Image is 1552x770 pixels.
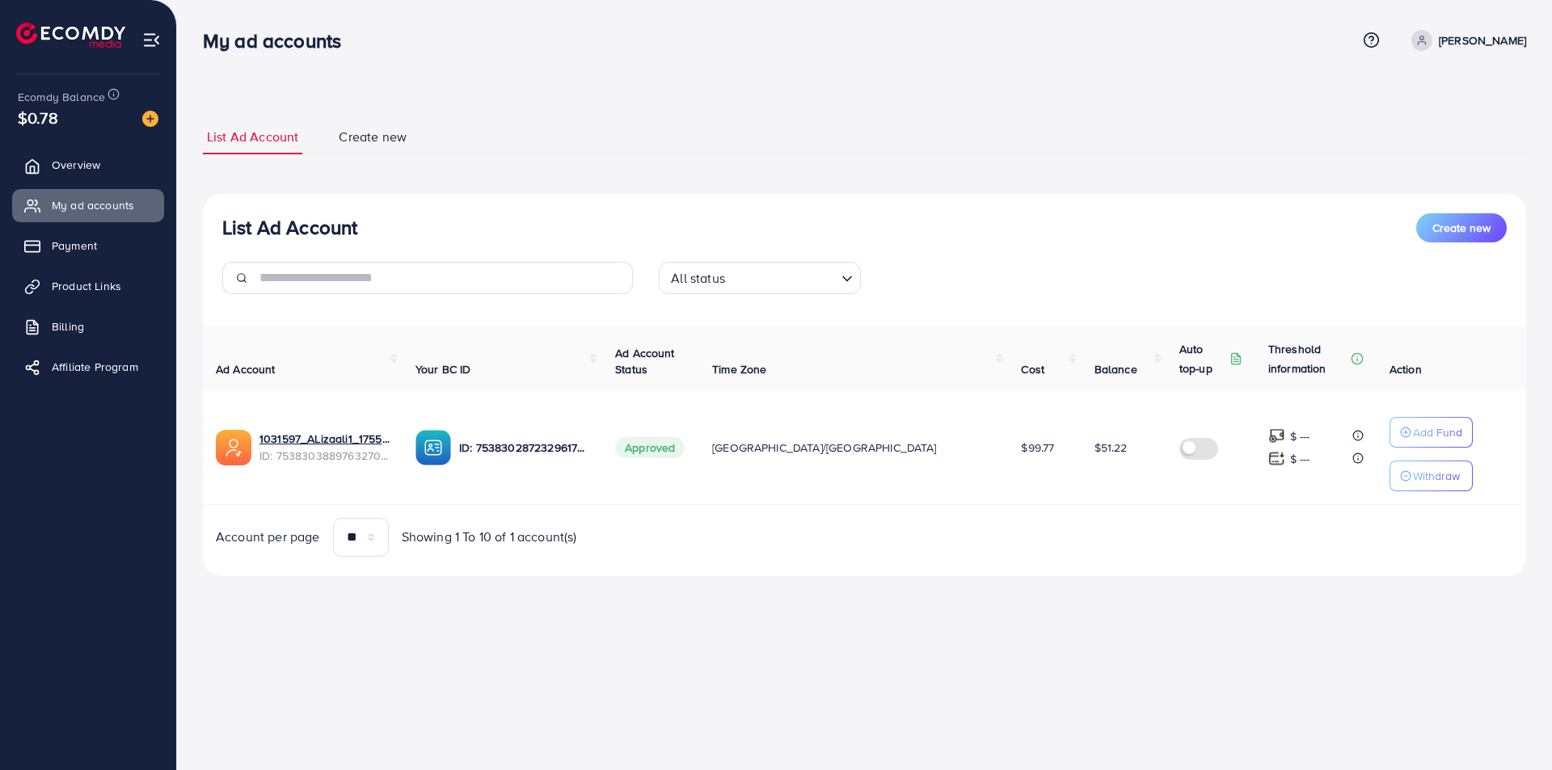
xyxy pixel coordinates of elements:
img: ic-ba-acc.ded83a64.svg [415,430,451,465]
span: [GEOGRAPHIC_DATA]/[GEOGRAPHIC_DATA] [712,440,937,456]
div: Search for option [659,262,861,294]
img: image [142,111,158,127]
span: Affiliate Program [52,359,138,375]
span: Overview [52,157,100,173]
span: My ad accounts [52,197,134,213]
a: [PERSON_NAME] [1405,30,1526,51]
button: Withdraw [1390,461,1473,491]
h3: List Ad Account [222,216,357,239]
span: Balance [1094,361,1137,377]
span: Time Zone [712,361,766,377]
input: Search for option [730,263,835,290]
img: logo [16,23,125,48]
h3: My ad accounts [203,29,354,53]
span: $99.77 [1021,440,1054,456]
p: Threshold information [1268,339,1347,378]
span: ID: 7538303889763270663 [259,448,390,464]
p: $ --- [1290,427,1310,446]
a: Overview [12,149,164,181]
a: Payment [12,229,164,262]
span: Product Links [52,278,121,294]
span: Action [1390,361,1422,377]
a: Product Links [12,270,164,302]
button: Add Fund [1390,417,1473,448]
img: top-up amount [1268,450,1285,467]
span: Ad Account Status [615,345,675,377]
span: All status [668,267,728,290]
span: $51.22 [1094,440,1128,456]
span: Ad Account [216,361,276,377]
p: Add Fund [1413,423,1462,442]
span: Your BC ID [415,361,471,377]
span: Payment [52,238,97,254]
span: Billing [52,318,84,335]
a: Billing [12,310,164,343]
img: ic-ads-acc.e4c84228.svg [216,430,251,465]
span: Create new [339,128,407,146]
a: Affiliate Program [12,351,164,383]
p: Auto top-up [1179,339,1226,378]
p: [PERSON_NAME] [1439,31,1526,50]
p: $ --- [1290,449,1310,469]
img: menu [142,31,161,49]
a: My ad accounts [12,189,164,221]
button: Create new [1416,213,1507,242]
div: <span class='underline'>1031597_ALizaali1_1755148349671</span></br>7538303889763270663 [259,431,390,464]
span: Ecomdy Balance [18,89,105,105]
span: Approved [615,437,685,458]
a: 1031597_ALizaali1_1755148349671 [259,431,390,447]
span: Showing 1 To 10 of 1 account(s) [402,528,577,546]
iframe: Chat [1483,697,1540,758]
span: $0.78 [18,106,58,129]
span: Create new [1432,220,1491,236]
span: List Ad Account [207,128,298,146]
span: Account per page [216,528,320,546]
p: ID: 7538302872329617416 [459,438,589,457]
span: Cost [1021,361,1044,377]
img: top-up amount [1268,427,1285,444]
p: Withdraw [1413,466,1460,486]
